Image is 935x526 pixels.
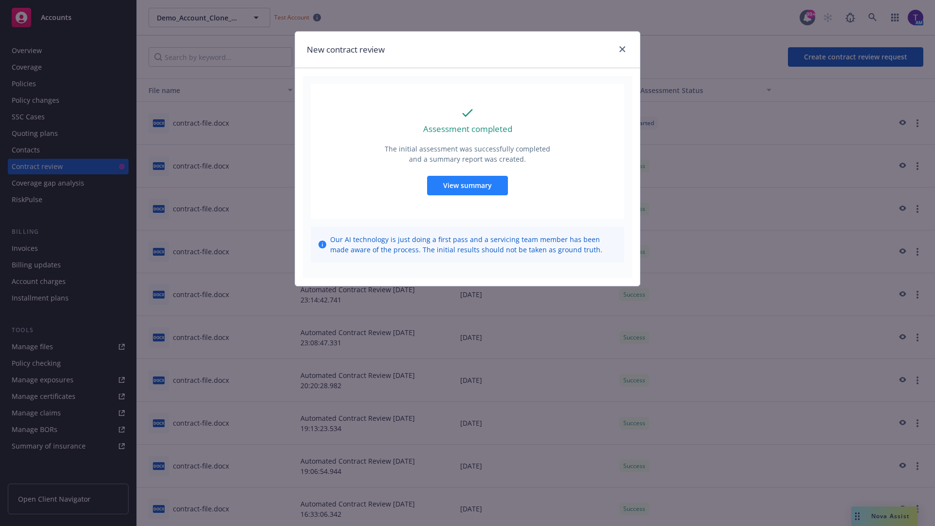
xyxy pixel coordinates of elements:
span: View summary [443,181,492,190]
button: View summary [427,176,508,195]
p: Assessment completed [423,123,512,135]
p: The initial assessment was successfully completed and a summary report was created. [384,144,551,164]
a: close [617,43,628,55]
span: Our AI technology is just doing a first pass and a servicing team member has been made aware of t... [330,234,617,255]
h1: New contract review [307,43,385,56]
